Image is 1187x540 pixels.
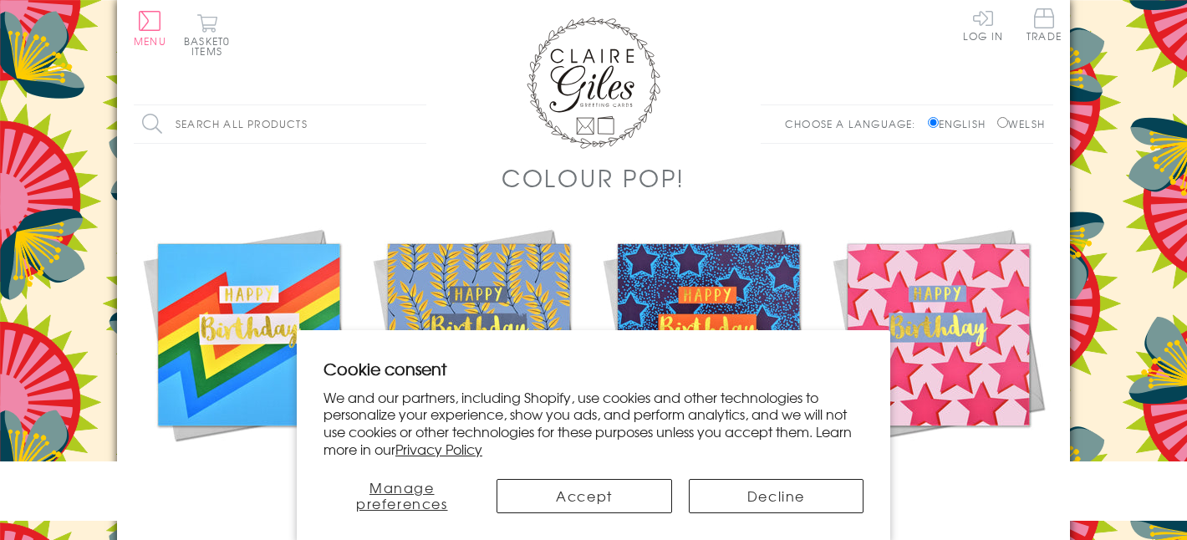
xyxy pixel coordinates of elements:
[134,33,166,48] span: Menu
[928,116,994,131] label: English
[134,220,364,510] a: Birthday Card, Colour Bolt, Happy Birthday, text foiled in shiny gold £3.50 Add to Basket
[134,11,166,46] button: Menu
[823,220,1053,510] a: Birthday Card, Pink Stars, Happy Birthday, text foiled in shiny gold £3.50 Add to Basket
[323,389,864,458] p: We and our partners, including Shopify, use cookies and other technologies to personalize your ex...
[184,13,230,56] button: Basket0 items
[1027,8,1062,41] span: Trade
[134,220,364,450] img: Birthday Card, Colour Bolt, Happy Birthday, text foiled in shiny gold
[395,439,482,459] a: Privacy Policy
[1027,8,1062,44] a: Trade
[823,220,1053,450] img: Birthday Card, Pink Stars, Happy Birthday, text foiled in shiny gold
[502,160,685,195] h1: Colour POP!
[497,479,671,513] button: Accept
[356,477,448,513] span: Manage preferences
[785,116,925,131] p: Choose a language:
[364,220,593,510] a: Birthday Card, Leaves, Happy Birthday, text foiled in shiny gold £3.50 Add to Basket
[134,105,426,143] input: Search all products
[323,357,864,380] h2: Cookie consent
[410,105,426,143] input: Search
[689,479,864,513] button: Decline
[191,33,230,59] span: 0 items
[323,479,480,513] button: Manage preferences
[593,220,823,510] a: Birthday Card, Blue Stars, Happy Birthday, text foiled in shiny gold £3.50 Add to Basket
[928,117,939,128] input: English
[997,117,1008,128] input: Welsh
[364,220,593,450] img: Birthday Card, Leaves, Happy Birthday, text foiled in shiny gold
[963,8,1003,41] a: Log In
[593,220,823,450] img: Birthday Card, Blue Stars, Happy Birthday, text foiled in shiny gold
[997,116,1045,131] label: Welsh
[527,17,660,149] img: Claire Giles Greetings Cards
